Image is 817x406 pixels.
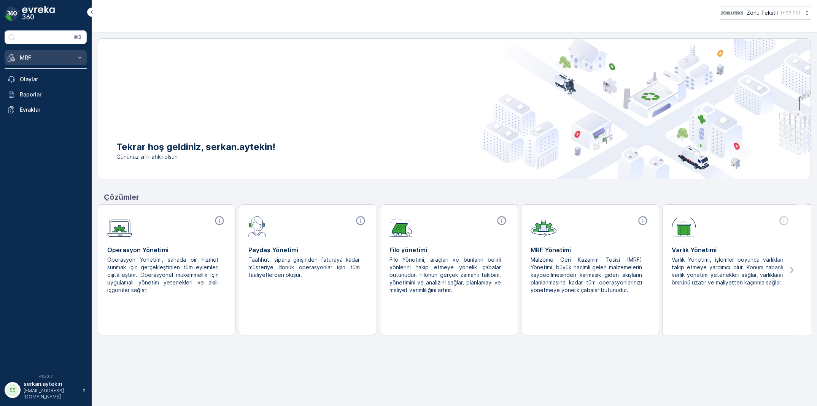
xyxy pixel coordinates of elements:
[720,9,744,17] img: 6-1-9-3_wQBzyll.png
[22,6,55,21] img: logo_dark-DEwI_e13.png
[24,388,78,400] p: [EMAIL_ADDRESS][DOMAIN_NAME]
[5,87,87,102] a: Raporlar
[5,50,87,65] button: MRF
[107,256,220,294] p: Operasyon Yönetimi, sahada bir hizmet sunmak için gerçekleştirilen tüm eylemleri dijitalleştirir....
[74,34,81,40] p: ⌘B
[104,191,811,203] p: Çözümler
[672,256,785,286] p: Varlık Yönetimi, işlemler boyunca varlıkları takip etmeye yardımcı olur. Konum tabanlı varlık yön...
[24,380,78,388] p: serkan.aytekin
[20,91,84,98] p: Raporlar
[107,215,132,237] img: module-icon
[389,245,509,254] p: Filo yönetimi
[5,6,20,21] img: logo
[5,102,87,117] a: Evraklar
[531,245,650,254] p: MRF Yönetimi
[248,245,367,254] p: Paydaş Yönetimi
[5,72,87,87] a: Olaylar
[672,245,791,254] p: Varlık Yönetimi
[248,256,361,279] p: Taahhüt, sipariş girişinden faturaya kadar müşteriye dönük operasyonlar için tüm faaliyetlerden o...
[20,106,84,114] p: Evraklar
[720,6,811,20] button: Zorlu Tekstil(+03:00)
[248,215,266,237] img: module-icon
[5,380,87,400] button: SSserkan.aytekin[EMAIL_ADDRESS][DOMAIN_NAME]
[747,9,778,17] p: Zorlu Tekstil
[531,215,556,237] img: module-icon
[20,54,72,62] p: MRF
[5,374,87,379] span: v 1.50.2
[482,39,811,179] img: city illustration
[781,10,800,16] p: ( +03:00 )
[107,245,226,254] p: Operasyon Yönetimi
[389,215,413,237] img: module-icon
[531,256,644,294] p: Malzeme Geri Kazanım Tesisi (MRF) Yönetimi, büyük hacimli gelen malzemelerin kaydedilmesinden kar...
[6,384,19,396] div: SS
[672,215,696,237] img: module-icon
[20,76,84,83] p: Olaylar
[116,153,275,161] span: Gününüz sıfır-atıklı olsun
[116,141,275,153] p: Tekrar hoş geldiniz, serkan.aytekin!
[389,256,502,294] p: Filo Yönetimi, araçları ve bunların belirli yönlerini takip etmeye yönelik çabalar bütünüdür. Fil...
